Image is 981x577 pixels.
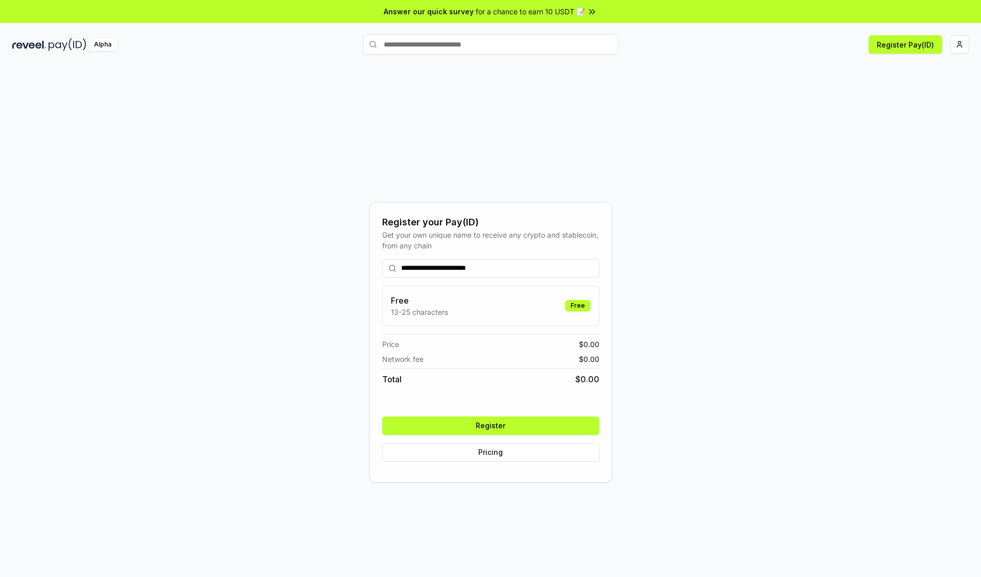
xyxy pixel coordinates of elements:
[575,373,599,385] span: $ 0.00
[382,354,424,364] span: Network fee
[579,339,599,350] span: $ 0.00
[391,294,448,307] h3: Free
[382,373,402,385] span: Total
[476,6,585,17] span: for a chance to earn 10 USDT 📝
[869,35,942,54] button: Register Pay(ID)
[12,38,46,51] img: reveel_dark
[565,300,591,311] div: Free
[382,215,599,229] div: Register your Pay(ID)
[579,354,599,364] span: $ 0.00
[384,6,474,17] span: Answer our quick survey
[382,339,399,350] span: Price
[382,229,599,251] div: Get your own unique name to receive any crypto and stablecoin, from any chain
[382,417,599,435] button: Register
[49,38,86,51] img: pay_id
[391,307,448,317] p: 13-25 characters
[88,38,117,51] div: Alpha
[382,443,599,461] button: Pricing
